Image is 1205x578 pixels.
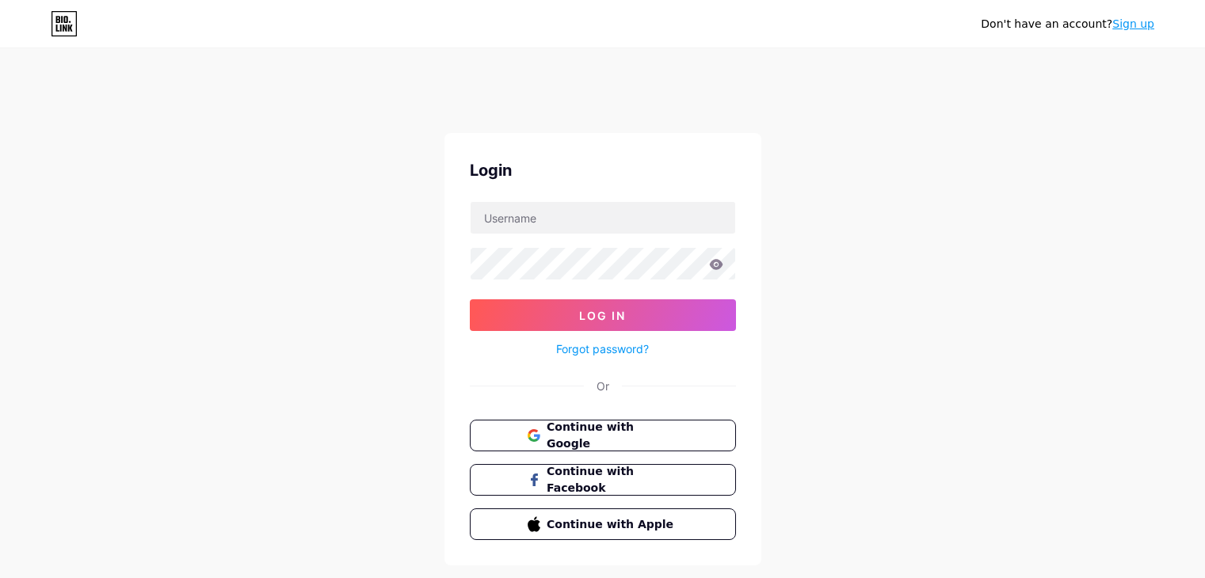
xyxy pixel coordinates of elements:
[470,508,736,540] button: Continue with Apple
[556,340,649,357] a: Forgot password?
[547,516,677,533] span: Continue with Apple
[547,463,677,496] span: Continue with Facebook
[470,420,736,451] button: Continue with Google
[471,202,735,234] input: Username
[547,419,677,452] span: Continue with Google
[470,158,736,182] div: Login
[470,464,736,496] button: Continue with Facebook
[1112,17,1154,30] a: Sign up
[597,378,609,394] div: Or
[579,309,626,322] span: Log In
[981,16,1154,32] div: Don't have an account?
[470,299,736,331] button: Log In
